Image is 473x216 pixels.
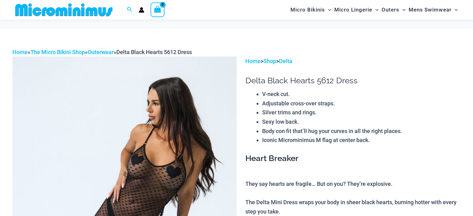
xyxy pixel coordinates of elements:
[151,2,165,17] a: View Shopping Cart, empty
[262,99,461,108] li: Adjustable cross-over straps.
[333,2,380,18] a: Micro LingerieMenu ToggleMenu Toggle
[325,2,331,18] span: Menu Toggle
[334,2,372,18] span: Micro Lingerie
[13,3,115,17] img: MM SHOP LOGO FLAT
[12,49,28,55] a: Home
[409,2,452,18] span: Mens Swimwear
[116,49,192,55] span: Delta Black Hearts 5612 Dress
[372,2,378,18] span: Menu Toggle
[380,2,407,18] a: OutersMenu ToggleMenu Toggle
[245,153,461,164] h3: Heart Breaker
[289,2,333,18] a: Micro BikinisMenu ToggleMenu Toggle
[12,49,192,55] span: » » »
[452,2,458,18] span: Menu Toggle
[262,117,461,126] li: Sexy low back.
[288,1,461,19] nav: Site Navigation
[407,2,459,18] a: Mens SwimwearMenu ToggleMenu Toggle
[245,76,461,85] h1: Delta Black Hearts 5612 Dress
[262,136,461,145] li: Iconic Microminimus M flag at center back.
[262,126,461,136] li: Body con fit that’ll hug your curves in all the right places.
[88,49,114,55] a: Outerwear
[245,58,261,64] a: Home
[245,57,461,66] p: > >
[290,2,325,18] span: Micro Bikinis
[263,58,276,64] a: Shop
[279,58,292,64] a: Delta
[262,108,461,117] li: Silver trims and rings.
[399,2,406,18] span: Menu Toggle
[139,7,144,13] a: Account icon link
[382,2,399,18] span: Outers
[30,49,85,55] a: The Micro Bikini Shop
[127,6,132,14] a: Search icon link
[262,90,461,99] li: V-neck cut.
